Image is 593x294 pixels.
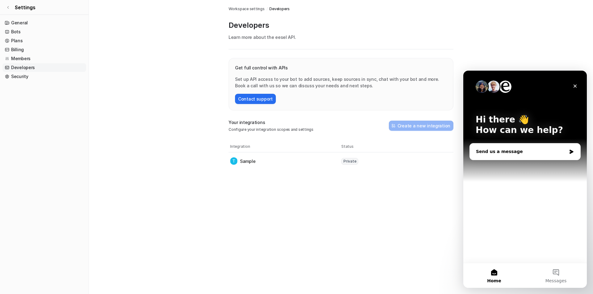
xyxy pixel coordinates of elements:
button: Contact support [235,94,276,104]
p: Set up API access to your bot to add sources, keep sources in sync, chat with your bot and more. ... [235,76,447,89]
th: Integration [230,143,341,150]
a: Billing [2,45,86,54]
a: General [2,19,86,27]
span: Learn more about the . [229,35,296,40]
a: Security [2,72,86,81]
a: Developers [2,63,86,72]
span: Private [341,158,358,165]
button: Create a new integration [389,121,453,131]
span: / [267,6,268,12]
a: Workspace settings [229,6,265,12]
a: eesel API [275,35,295,40]
p: Sample [240,158,255,164]
h2: Create a new integration [397,122,450,129]
th: Status [341,143,452,150]
p: Developers [229,20,453,30]
iframe: Intercom live chat [463,71,587,288]
p: Your integrations [229,119,313,126]
a: Members [2,54,86,63]
a: Plans [2,36,86,45]
a: Developers [269,6,290,12]
p: Get full control with APIs [235,64,447,71]
a: Bots [2,27,86,36]
p: Configure your integration scopes and settings [229,127,313,132]
span: Settings [15,4,36,11]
